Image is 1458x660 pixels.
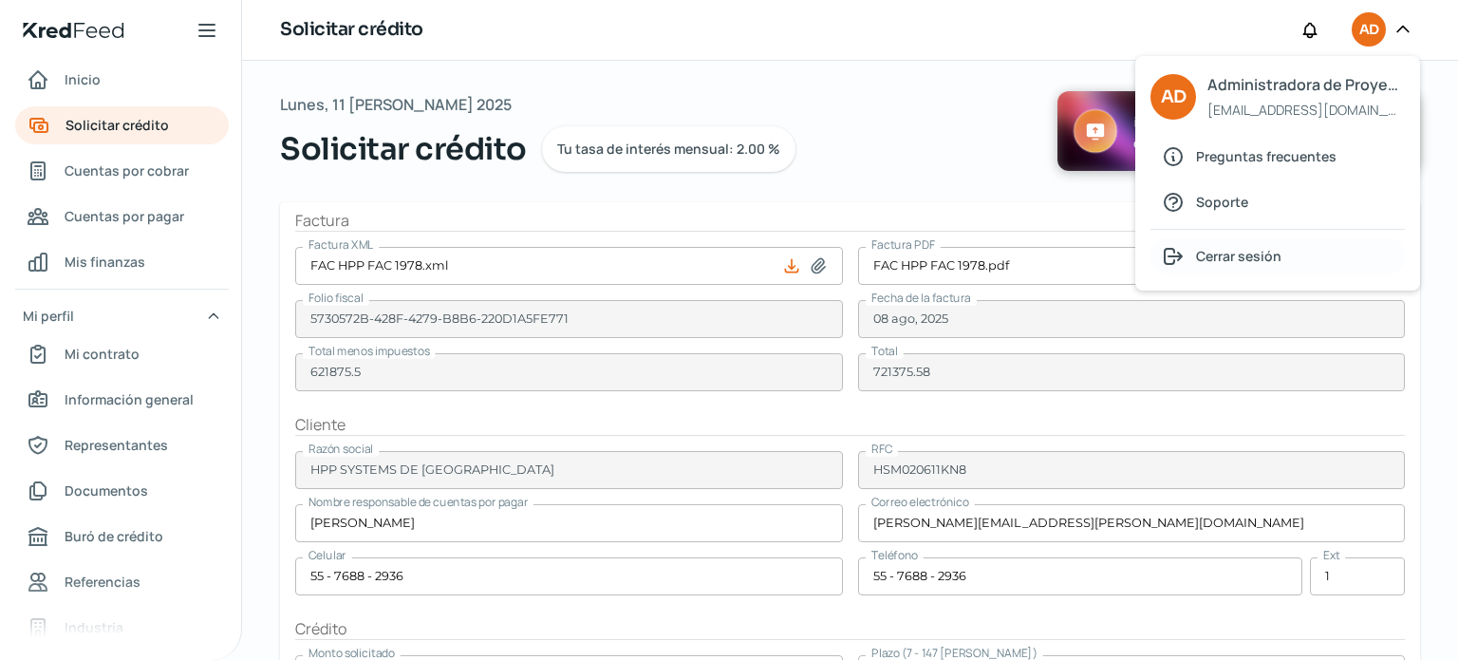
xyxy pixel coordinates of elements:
span: Información general [65,387,194,411]
span: Razón social [308,441,373,457]
span: Nombre responsable de cuentas por pagar [308,494,528,510]
a: Mis finanzas [15,243,229,281]
span: Folio fiscal [308,290,364,306]
span: ¡Adelanta múltiples facturas en una sola solicitud! [1133,107,1305,155]
span: Soporte [1196,190,1248,214]
span: Total [871,343,898,359]
span: Factura XML [308,236,373,253]
span: AD [1161,83,1186,112]
span: Factura PDF [871,236,935,253]
a: Cuentas por pagar [15,198,229,236]
span: RFC [871,441,892,457]
span: Representantes [65,433,168,457]
a: Referencias [15,563,229,601]
span: Correo electrónico [871,494,969,510]
span: Fecha de la factura [871,290,971,306]
span: Documentos [65,479,148,502]
span: Solicitar crédito [65,113,169,137]
span: Inicio [65,67,101,91]
a: Industria [15,609,229,647]
a: Cuentas por cobrar [15,152,229,190]
span: Ext [1323,547,1339,563]
span: Mi perfil [23,304,74,328]
h2: Cliente [295,414,1405,436]
span: Mis finanzas [65,250,145,273]
span: Total menos impuestos [308,343,430,359]
a: Representantes [15,426,229,464]
span: Cuentas por pagar [65,204,184,228]
a: Buró de crédito [15,518,229,556]
a: Solicitar crédito [15,106,229,144]
span: AD [1359,19,1378,42]
a: Información general [15,381,229,419]
h2: Crédito [295,618,1405,640]
img: Upload Icon [1073,108,1118,154]
span: [EMAIL_ADDRESS][DOMAIN_NAME] [1207,98,1404,122]
span: Administradora de Proyectos para el Desarrollo [1207,71,1404,99]
h1: Solicitar crédito [280,16,423,44]
span: Referencias [65,570,140,594]
span: Celular [308,547,346,563]
span: Teléfono [871,547,918,563]
span: Cerrar sesión [1196,244,1281,268]
span: Cuentas por cobrar [65,159,189,182]
a: Mi contrato [15,335,229,373]
span: Preguntas frecuentes [1196,144,1336,168]
span: Mi contrato [65,342,140,366]
a: Inicio [15,61,229,99]
span: Industria [65,615,123,639]
a: Documentos [15,472,229,510]
span: Buró de crédito [65,524,163,548]
h2: Factura [295,210,1405,232]
span: Lunes, 11 [PERSON_NAME] 2025 [280,91,512,119]
span: Tu tasa de interés mensual: 2.00 % [557,142,780,156]
span: Solicitar crédito [280,126,527,172]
